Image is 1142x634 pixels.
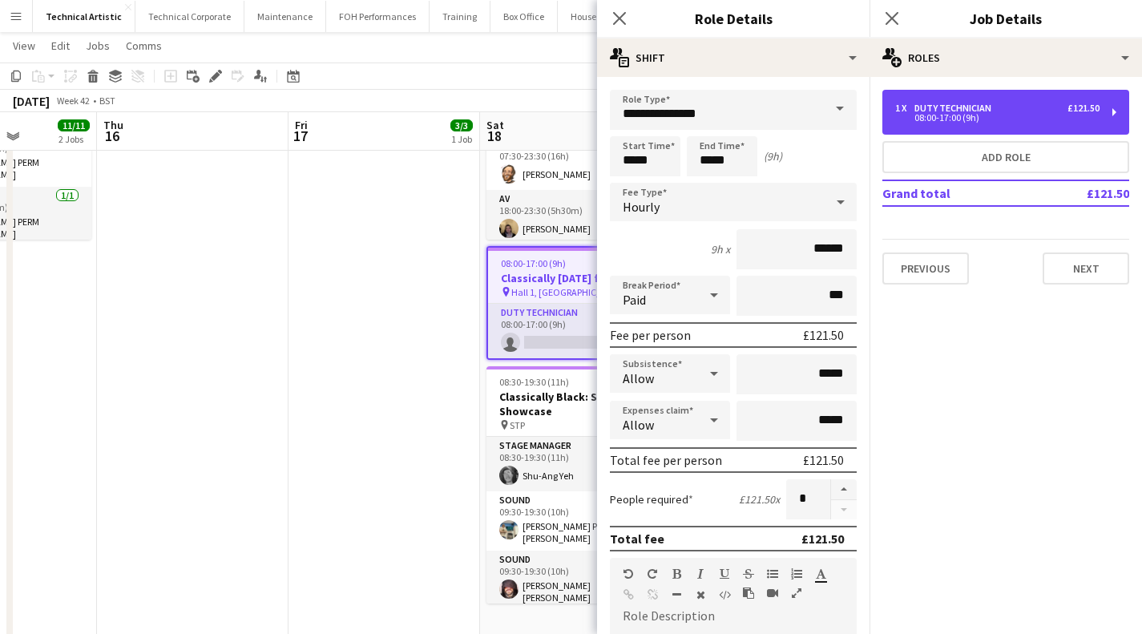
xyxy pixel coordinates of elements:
[882,180,1034,206] td: Grand total
[293,127,308,145] span: 17
[870,38,1142,77] div: Roles
[295,118,308,132] span: Fri
[490,1,558,32] button: Box Office
[244,1,326,32] button: Maintenance
[430,1,490,32] button: Training
[486,366,666,604] app-job-card: 08:30-19:30 (11h)3/3Classically Black: Spotlight + Showcase STP3 RolesStage Manager1/108:30-19:30...
[45,35,76,56] a: Edit
[870,8,1142,29] h3: Job Details
[101,127,123,145] span: 16
[13,93,50,109] div: [DATE]
[486,246,666,360] app-job-card: 08:00-17:00 (9h)0/1Classically [DATE] fest Hall 1, [GEOGRAPHIC_DATA] and STP1 RoleDuty Technician...
[895,114,1100,122] div: 08:00-17:00 (9h)
[486,551,666,610] app-card-role: Sound1/109:30-19:30 (10h)[PERSON_NAME] [PERSON_NAME]
[488,271,664,285] h3: Classically [DATE] fest
[671,567,682,580] button: Bold
[711,242,730,256] div: 9h x
[831,479,857,500] button: Increase
[13,38,35,53] span: View
[623,567,634,580] button: Undo
[499,376,569,388] span: 08:30-19:30 (11h)
[58,119,90,131] span: 11/11
[486,135,666,190] app-card-role: Stage Manager1/107:30-23:30 (16h)[PERSON_NAME]
[623,199,660,215] span: Hourly
[486,491,666,551] app-card-role: Sound1/109:30-19:30 (10h)[PERSON_NAME] PERM [PERSON_NAME]
[53,95,93,107] span: Week 42
[882,252,969,285] button: Previous
[743,567,754,580] button: Strikethrough
[671,588,682,601] button: Horizontal Line
[743,587,754,600] button: Paste as plain text
[33,1,135,32] button: Technical Artistic
[623,370,654,386] span: Allow
[488,304,664,358] app-card-role: Duty Technician0/108:00-17:00 (9h)
[511,286,628,298] span: Hall 1, [GEOGRAPHIC_DATA] and STP
[610,531,664,547] div: Total fee
[501,257,566,269] span: 08:00-17:00 (9h)
[51,38,70,53] span: Edit
[623,417,654,433] span: Allow
[119,35,168,56] a: Comms
[597,38,870,77] div: Shift
[719,588,730,601] button: HTML Code
[135,1,244,32] button: Technical Corporate
[647,567,658,580] button: Redo
[610,452,722,468] div: Total fee per person
[1067,103,1100,114] div: £121.50
[791,587,802,600] button: Fullscreen
[695,567,706,580] button: Italic
[610,492,693,507] label: People required
[764,149,782,164] div: (9h)
[914,103,998,114] div: Duty Technician
[79,35,116,56] a: Jobs
[451,133,472,145] div: 1 Job
[59,133,89,145] div: 2 Jobs
[803,327,844,343] div: £121.50
[486,118,504,132] span: Sat
[558,1,632,32] button: House Crew
[895,103,914,114] div: 1 x
[486,437,666,491] app-card-role: Stage Manager1/108:30-19:30 (11h)Shu-Ang Yeh
[486,190,666,244] app-card-role: AV1/118:00-23:30 (5h30m)[PERSON_NAME]
[791,567,802,580] button: Ordered List
[610,327,691,343] div: Fee per person
[510,419,525,431] span: STP
[6,35,42,56] a: View
[103,118,123,132] span: Thu
[801,531,844,547] div: £121.50
[767,567,778,580] button: Unordered List
[695,588,706,601] button: Clear Formatting
[126,38,162,53] span: Comms
[450,119,473,131] span: 3/3
[86,38,110,53] span: Jobs
[597,8,870,29] h3: Role Details
[739,492,780,507] div: £121.50 x
[1043,252,1129,285] button: Next
[1034,180,1129,206] td: £121.50
[623,292,646,308] span: Paid
[815,567,826,580] button: Text Color
[99,95,115,107] div: BST
[882,141,1129,173] button: Add role
[767,587,778,600] button: Insert video
[719,567,730,580] button: Underline
[326,1,430,32] button: FOH Performances
[486,390,666,418] h3: Classically Black: Spotlight + Showcase
[803,452,844,468] div: £121.50
[484,127,504,145] span: 18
